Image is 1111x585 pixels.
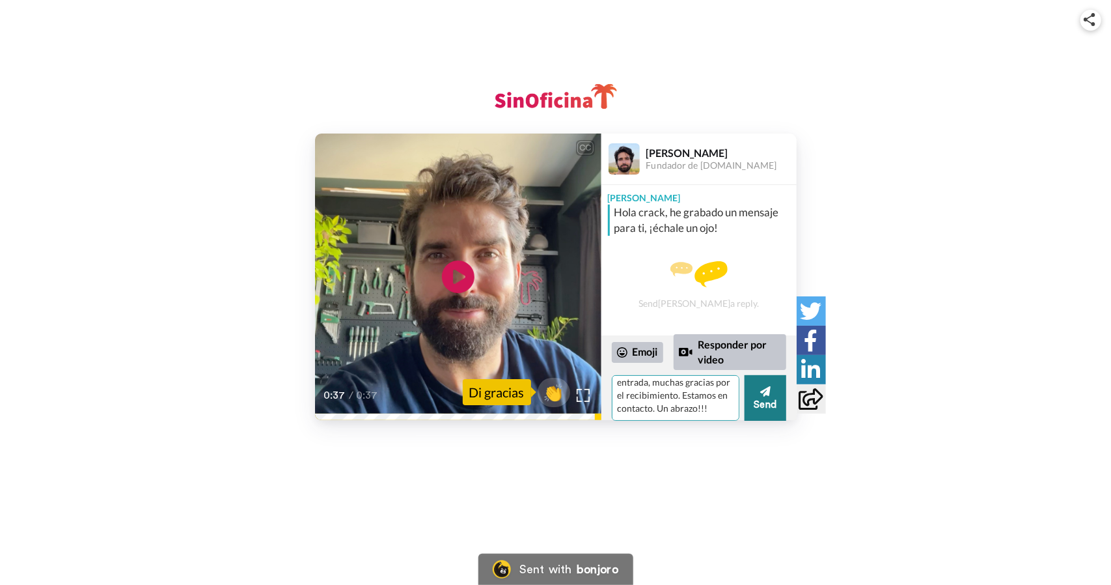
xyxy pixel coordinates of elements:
[612,342,663,363] div: Emoji
[577,141,594,154] div: CC
[614,205,793,236] div: Hola crack, he grabado un mensaje para ti, ¡échale un ojo!
[538,378,570,407] button: 👏
[577,389,590,402] img: Full screen
[670,261,728,287] img: message.svg
[646,147,796,159] div: [PERSON_NAME]
[463,379,531,405] div: Di gracias
[745,375,786,421] button: Send
[609,143,640,175] img: Profile Image
[601,185,797,205] div: [PERSON_NAME]
[357,388,379,403] span: 0:37
[538,382,570,403] span: 👏
[484,78,627,114] img: SinOficina logo
[324,388,347,403] span: 0:37
[601,241,797,329] div: Send [PERSON_NAME] a reply.
[679,345,693,360] div: Reply by Video
[350,388,354,403] span: /
[646,160,796,171] div: Fundador de [DOMAIN_NAME]
[612,375,739,421] textarea: Buenas [PERSON_NAME]!!! Gracias por el recibimiento, no me esperaba que fuera personalizado y tan...
[674,334,786,370] div: Responder por video
[1084,13,1095,26] img: ic_share.svg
